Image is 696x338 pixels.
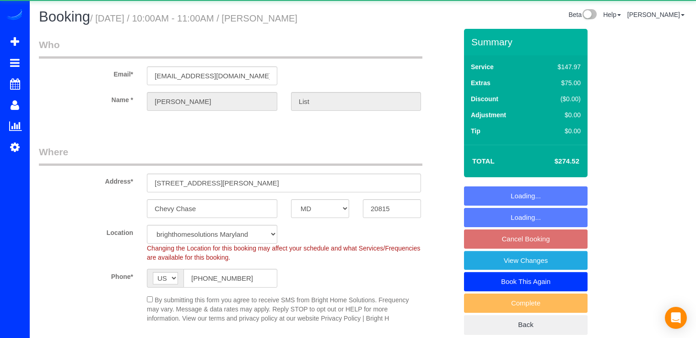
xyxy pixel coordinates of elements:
small: / [DATE] / 10:00AM - 11:00AM / [PERSON_NAME] [90,13,297,23]
label: Phone* [32,269,140,281]
a: View Changes [464,251,588,270]
label: Location [32,225,140,237]
img: Automaid Logo [5,9,24,22]
div: $0.00 [538,110,581,120]
legend: Who [39,38,422,59]
span: By submitting this form you agree to receive SMS from Bright Home Solutions. Frequency may vary. ... [147,296,409,322]
input: Phone* [183,269,277,288]
a: Beta [568,11,597,18]
div: $147.97 [538,62,581,71]
div: $0.00 [538,126,581,136]
label: Email* [32,66,140,79]
a: Book This Again [464,272,588,291]
label: Discount [471,94,498,104]
h3: Summary [471,37,583,47]
legend: Where [39,145,422,166]
span: Booking [39,9,90,25]
div: ($0.00) [538,94,581,104]
input: Zip Code* [363,199,421,218]
h4: $274.52 [527,158,579,165]
strong: Total [472,157,495,165]
img: New interface [582,9,597,21]
label: Extras [471,78,491,87]
a: Help [603,11,621,18]
input: City* [147,199,277,218]
span: Changing the Location for this booking may affect your schedule and what Services/Frequencies are... [147,245,420,261]
input: Last Name* [291,92,421,111]
div: Open Intercom Messenger [665,307,687,329]
label: Tip [471,126,480,136]
a: Back [464,315,588,334]
label: Service [471,62,494,71]
label: Name * [32,92,140,104]
label: Adjustment [471,110,506,120]
input: First Name* [147,92,277,111]
input: Email* [147,66,277,85]
label: Address* [32,174,140,186]
div: $75.00 [538,78,581,87]
a: [PERSON_NAME] [627,11,685,18]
